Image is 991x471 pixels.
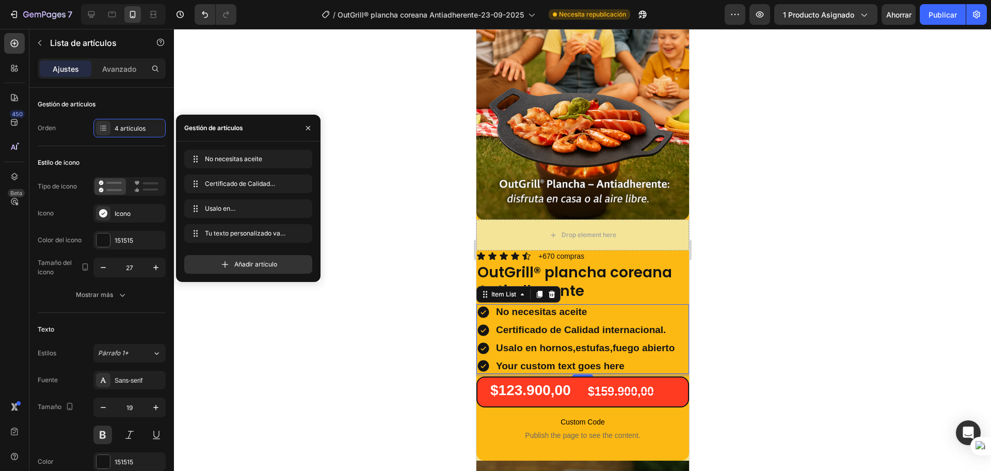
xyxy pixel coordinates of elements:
[115,124,146,132] font: 4 artículos
[38,124,56,132] font: Orden
[38,403,61,411] font: Tamaño
[205,155,262,163] font: No necesitas aceite
[38,458,54,465] font: Color
[882,4,916,25] button: Ahorrar
[38,286,166,304] button: Mostrar más
[195,4,236,25] div: Deshacer/Rehacer
[38,100,95,108] font: Gestión de artículos
[115,210,131,217] font: Icono
[38,209,54,217] font: Icono
[68,9,72,20] font: 7
[886,10,912,19] font: Ahorrar
[929,10,957,19] font: Publicar
[93,344,166,363] button: Párrafo 1*
[184,124,243,132] font: Gestión de artículos
[333,10,335,19] font: /
[38,182,77,190] font: Tipo de icono
[783,10,854,19] font: 1 producto asignado
[38,259,72,276] font: Tamaño del icono
[205,180,275,197] font: Certificado de Calidad internacional.
[956,420,981,445] div: Abrir Intercom Messenger
[53,65,79,73] font: Ajustes
[12,111,23,118] font: 450
[338,10,524,19] font: OutGrill® plancha coreana Antiadherente-23-09-2025
[234,260,277,268] font: Añadir artículo
[920,4,966,25] button: Publicar
[115,458,133,466] font: 151515
[50,38,117,48] font: Lista de artículos
[76,291,113,299] font: Mostrar más
[38,349,56,357] font: Estilos
[476,29,689,471] iframe: Área de diseño
[115,237,133,244] font: 151515
[774,4,877,25] button: 1 producto asignado
[4,4,77,25] button: 7
[38,376,58,384] font: Fuente
[38,325,54,333] font: Texto
[98,349,129,357] font: Párrafo 1*
[205,229,285,246] font: Tu texto personalizado va aquí
[115,377,142,384] font: Sans-serif
[38,159,79,166] font: Estilo de icono
[205,205,266,231] font: Usalo en hornos,estufas,fuego abierto
[559,10,626,18] font: Necesita republicación
[50,37,138,49] p: Lista de artículos
[10,190,22,197] font: Beta
[102,65,136,73] font: Avanzado
[38,236,82,244] font: Color del icono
